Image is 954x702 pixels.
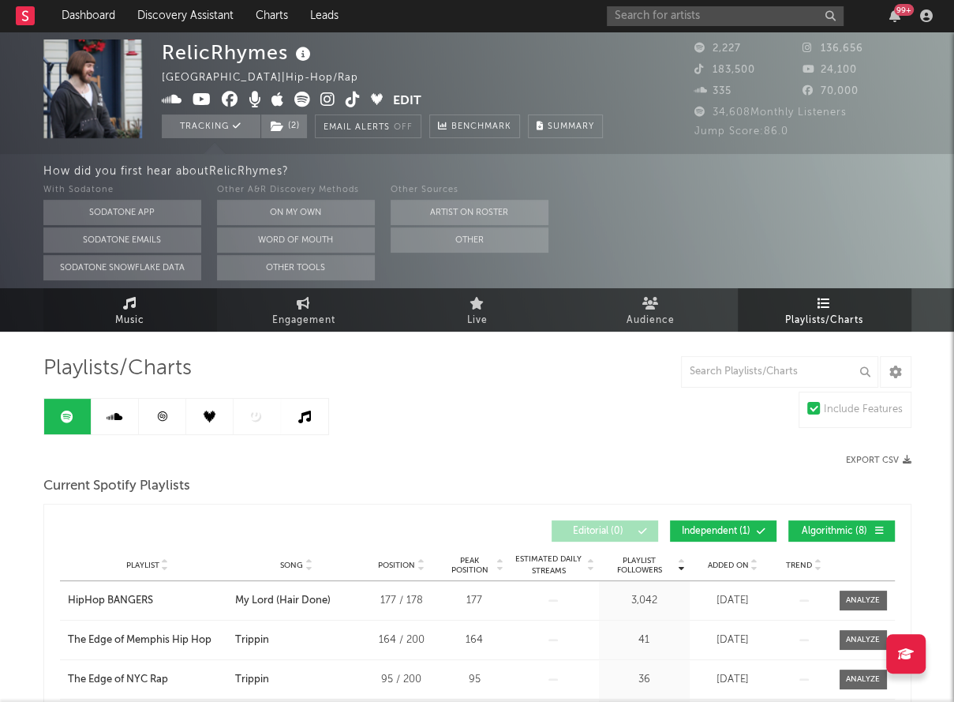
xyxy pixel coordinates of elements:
button: Other Tools [217,255,375,280]
span: Music [115,311,144,330]
div: 164 / 200 [366,633,437,648]
button: Sodatone Emails [43,227,201,253]
span: Audience [627,311,675,330]
div: 3,042 [603,593,686,609]
span: Peak Position [445,556,495,575]
div: [GEOGRAPHIC_DATA] | Hip-Hop/Rap [162,69,376,88]
span: Playlists/Charts [785,311,863,330]
div: 177 / 178 [366,593,437,609]
div: My Lord (Hair Done) [235,593,331,609]
span: 183,500 [694,65,755,75]
div: 99 + [894,4,914,16]
span: Editorial ( 0 ) [562,527,634,536]
span: Position [378,561,415,570]
button: Editorial(0) [552,520,658,542]
a: Audience [564,288,738,332]
button: Sodatone App [43,200,201,225]
span: 70,000 [802,86,859,96]
span: 2,227 [694,43,741,54]
div: Other A&R Discovery Methods [217,181,375,200]
div: [DATE] [694,633,773,648]
span: Playlists/Charts [43,359,192,378]
span: 335 [694,86,731,96]
span: Playlist [126,561,159,570]
button: Edit [393,92,421,111]
span: Current Spotify Playlists [43,477,190,496]
div: 177 [445,593,504,609]
div: 36 [603,672,686,688]
div: [DATE] [694,593,773,609]
span: Jump Score: 86.0 [694,126,788,137]
button: Artist on Roster [391,200,548,225]
div: With Sodatone [43,181,201,200]
span: Algorithmic ( 8 ) [799,527,871,536]
button: Word Of Mouth [217,227,375,253]
span: 24,100 [802,65,857,75]
span: 136,656 [802,43,863,54]
em: Off [394,123,413,132]
div: 41 [603,633,686,648]
div: 95 / 200 [366,672,437,688]
div: 95 [445,672,504,688]
a: The Edge of NYC Rap [68,672,227,688]
button: Sodatone Snowflake Data [43,255,201,280]
a: Engagement [217,288,391,332]
a: HipHop BANGERS [68,593,227,609]
div: RelicRhymes [162,39,315,66]
span: Summary [548,122,594,131]
div: Trippin [235,672,269,688]
div: Other Sources [391,181,548,200]
span: Engagement [272,311,335,330]
span: ( 2 ) [260,114,308,138]
a: Benchmark [429,114,520,138]
button: Tracking [162,114,260,138]
div: Include Features [824,400,903,419]
div: The Edge of Memphis Hip Hop [68,633,211,648]
input: Search Playlists/Charts [681,356,878,388]
button: Independent(1) [670,520,776,542]
span: Playlist Followers [603,556,676,575]
a: The Edge of Memphis Hip Hop [68,633,227,648]
div: 164 [445,633,504,648]
a: Live [391,288,564,332]
span: Song [280,561,303,570]
input: Search for artists [607,6,844,26]
button: Email AlertsOff [315,114,421,138]
a: Music [43,288,217,332]
button: Export CSV [846,456,911,465]
button: (2) [261,114,307,138]
span: Estimated Daily Streams [512,554,585,577]
div: HipHop BANGERS [68,593,153,609]
span: Added On [708,561,749,570]
span: 34,608 Monthly Listeners [694,107,847,118]
div: The Edge of NYC Rap [68,672,168,688]
span: Trend [786,561,812,570]
div: Trippin [235,633,269,648]
div: [DATE] [694,672,773,688]
button: On My Own [217,200,375,225]
button: 99+ [889,9,900,22]
span: Live [467,311,488,330]
button: Summary [528,114,603,138]
span: Independent ( 1 ) [680,527,753,536]
a: Playlists/Charts [738,288,911,332]
span: Benchmark [451,118,511,137]
button: Other [391,227,548,253]
button: Algorithmic(8) [788,520,895,542]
